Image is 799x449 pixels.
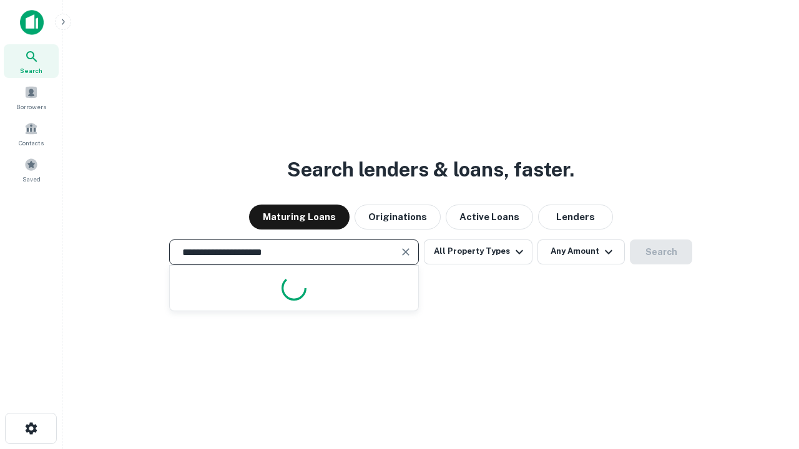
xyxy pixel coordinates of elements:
[19,138,44,148] span: Contacts
[737,349,799,409] iframe: Chat Widget
[4,117,59,150] a: Contacts
[22,174,41,184] span: Saved
[4,80,59,114] a: Borrowers
[355,205,441,229] button: Originations
[537,239,625,264] button: Any Amount
[446,205,533,229] button: Active Loans
[397,243,414,261] button: Clear
[538,205,613,229] button: Lenders
[287,155,574,185] h3: Search lenders & loans, faster.
[424,239,532,264] button: All Property Types
[4,44,59,78] a: Search
[249,205,350,229] button: Maturing Loans
[20,65,42,75] span: Search
[4,153,59,186] a: Saved
[16,102,46,112] span: Borrowers
[20,10,44,35] img: capitalize-icon.png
